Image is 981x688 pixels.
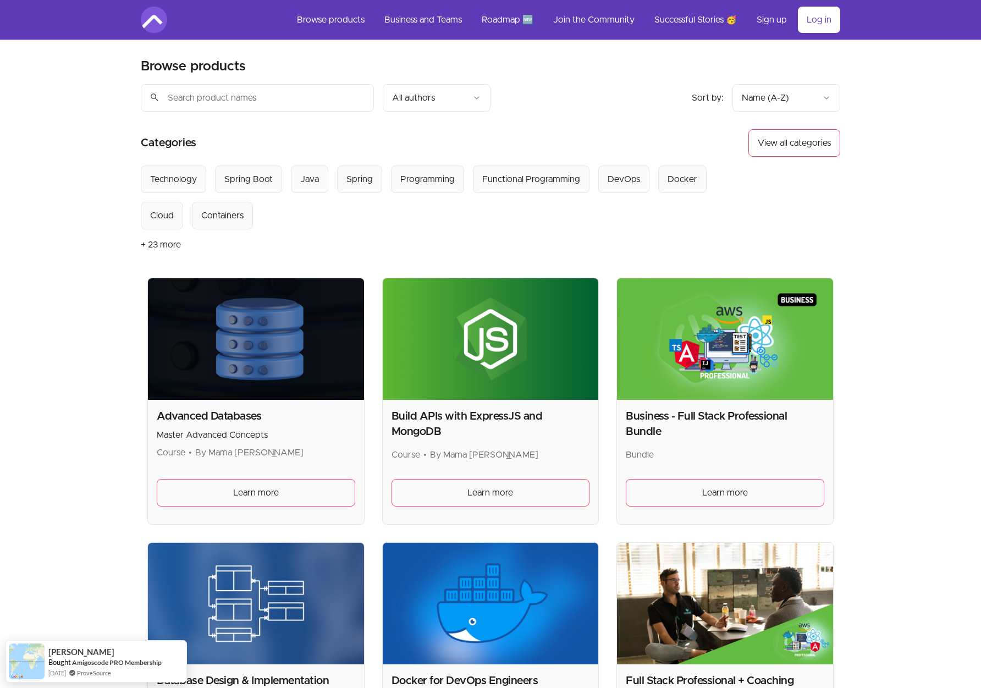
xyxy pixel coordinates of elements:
img: Amigoscode logo [141,7,167,33]
a: Amigoscode PRO Membership [72,658,162,667]
div: DevOps [608,173,640,186]
div: Spring Boot [224,173,273,186]
a: Browse products [288,7,373,33]
a: Learn more [626,479,824,507]
img: Product image for Advanced Databases [148,278,364,400]
nav: Main [288,7,840,33]
div: Cloud [150,209,174,222]
a: Successful Stories 🥳 [646,7,746,33]
span: search [150,90,159,105]
span: By Mama [PERSON_NAME] [430,450,538,459]
div: Containers [201,209,244,222]
input: Search product names [141,84,374,112]
img: Product image for Build APIs with ExpressJS and MongoDB [383,278,599,400]
button: View all categories [748,129,840,157]
p: Master Advanced Concepts [157,428,355,442]
a: Roadmap 🆕 [473,7,542,33]
div: Docker [668,173,697,186]
span: [PERSON_NAME] [48,647,114,657]
a: ProveSource [77,668,111,678]
div: Java [300,173,319,186]
div: Technology [150,173,197,186]
a: Join the Community [544,7,643,33]
span: Sort by: [692,93,724,102]
button: Filter by author [383,84,490,112]
span: Learn more [702,486,748,499]
span: Learn more [233,486,279,499]
span: Bundle [626,450,654,459]
div: Functional Programming [482,173,580,186]
span: • [423,450,427,459]
h2: Business - Full Stack Professional Bundle [626,409,824,439]
span: Bought [48,658,71,667]
span: Course [157,448,185,457]
span: [DATE] [48,668,66,678]
img: Product image for Business - Full Stack Professional Bundle [617,278,833,400]
span: • [189,448,192,457]
img: Product image for Docker for DevOps Engineers [383,543,599,664]
div: Programming [400,173,455,186]
button: Product sort options [732,84,840,112]
h2: Browse products [141,58,246,75]
span: By Mama [PERSON_NAME] [195,448,304,457]
img: Product image for Full Stack Professional + Coaching [617,543,833,664]
a: Learn more [157,479,355,507]
img: provesource social proof notification image [9,643,45,679]
a: Sign up [748,7,796,33]
a: Log in [798,7,840,33]
span: Learn more [467,486,513,499]
a: Business and Teams [376,7,471,33]
div: Spring [346,173,373,186]
span: Course [392,450,420,459]
h2: Build APIs with ExpressJS and MongoDB [392,409,590,439]
a: Learn more [392,479,590,507]
button: + 23 more [141,229,181,260]
h2: Categories [141,129,196,157]
h2: Advanced Databases [157,409,355,424]
img: Product image for Database Design & Implementation [148,543,364,664]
